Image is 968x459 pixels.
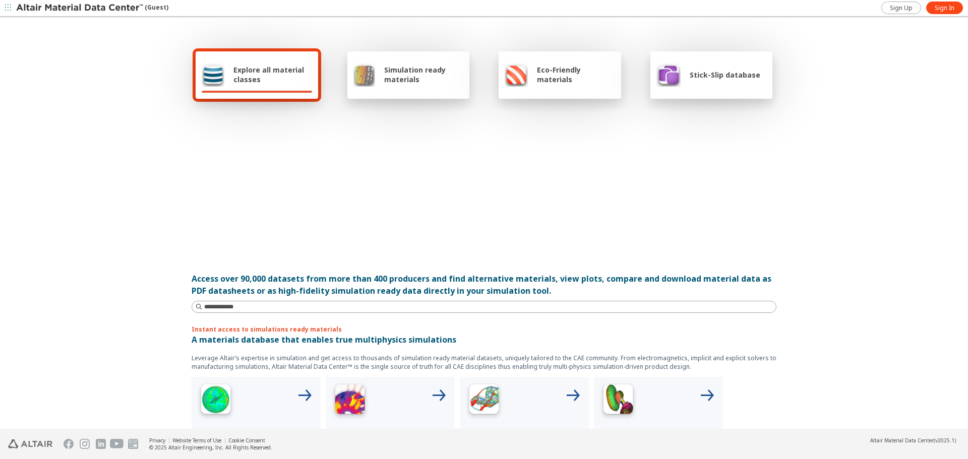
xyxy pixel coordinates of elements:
[202,62,224,87] img: Explore all material classes
[149,444,272,451] div: © 2025 Altair Engineering, Inc. All Rights Reserved.
[353,62,375,87] img: Simulation ready materials
[196,381,236,421] img: High Frequency Icon
[926,2,963,14] a: Sign In
[192,325,776,334] p: Instant access to simulations ready materials
[505,62,528,87] img: Eco-Friendly materials
[8,439,52,448] img: Altair Engineering
[192,354,776,371] p: Leverage Altair’s expertise in simulation and get access to thousands of simulation ready materia...
[192,273,776,297] div: Access over 90,000 datasets from more than 400 producers and find alternative materials, view plo...
[537,65,615,84] span: Eco-Friendly materials
[935,4,954,12] span: Sign In
[870,437,956,444] div: (v2025.1)
[870,437,934,444] span: Altair Material Data Center
[890,4,913,12] span: Sign Up
[881,2,921,14] a: Sign Up
[330,381,370,421] img: Low Frequency Icon
[16,3,168,13] div: (Guest)
[192,334,776,346] p: A materials database that enables true multiphysics simulations
[172,437,221,444] a: Website Terms of Use
[228,437,265,444] a: Cookie Consent
[598,381,638,421] img: Crash Analyses Icon
[656,62,681,87] img: Stick-Slip database
[233,65,312,84] span: Explore all material classes
[16,3,145,13] img: Altair Material Data Center
[384,65,463,84] span: Simulation ready materials
[149,437,165,444] a: Privacy
[690,70,760,80] span: Stick-Slip database
[464,381,504,421] img: Structural Analyses Icon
